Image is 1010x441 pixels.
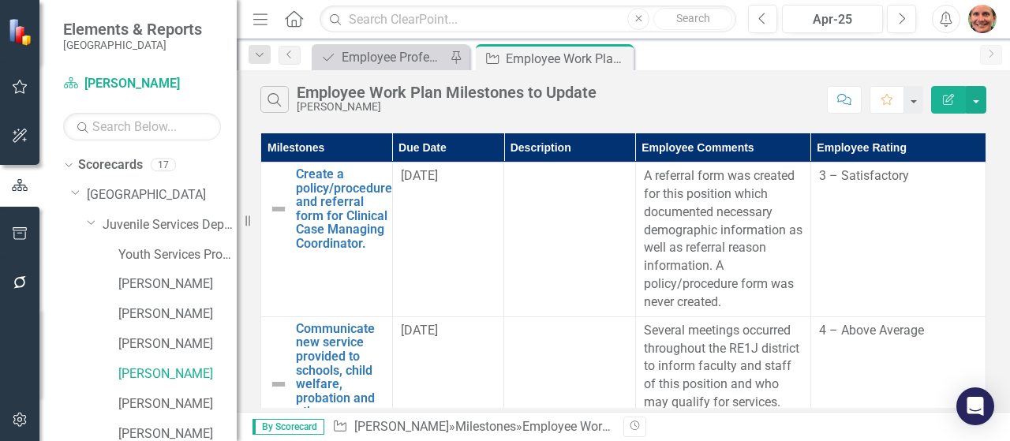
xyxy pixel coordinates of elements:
[316,47,446,67] a: Employee Professional Development to Update
[787,10,877,29] div: Apr-25
[63,113,221,140] input: Search Below...
[455,419,516,434] a: Milestones
[522,419,757,434] div: Employee Work Plan Milestones to Update
[506,49,630,69] div: Employee Work Plan Milestones to Update
[635,163,810,317] td: Double-Click to Edit
[103,216,237,234] a: Juvenile Services Department
[401,323,438,338] span: [DATE]
[332,418,612,436] div: » »
[504,163,636,317] td: Double-Click to Edit
[261,163,393,317] td: Double-Click to Edit Right Click for Context Menu
[118,246,237,264] a: Youth Services Program
[296,167,392,251] a: Create a policy/procedure and referral form for Clinical Case Managing Coordinator.
[956,387,994,425] div: Open Intercom Messenger
[63,20,202,39] span: Elements & Reports
[644,167,802,312] p: A referral form was created for this position which documented necessary demographic information ...
[269,200,288,219] img: Not Defined
[118,335,237,353] a: [PERSON_NAME]
[87,186,237,204] a: [GEOGRAPHIC_DATA]
[63,75,221,93] a: [PERSON_NAME]
[151,159,176,172] div: 17
[63,39,202,51] small: [GEOGRAPHIC_DATA]
[118,275,237,293] a: [PERSON_NAME]
[297,84,597,101] div: Employee Work Plan Milestones to Update
[118,365,237,383] a: [PERSON_NAME]
[782,5,883,33] button: Apr-25
[401,168,438,183] span: [DATE]
[819,168,909,183] span: 3 – Satisfactory
[8,18,36,46] img: ClearPoint Strategy
[819,323,924,338] span: 4 – Above Average
[269,375,288,394] img: Not Defined
[354,419,449,434] a: [PERSON_NAME]
[968,5,997,33] img: Kari Commerford
[78,156,143,174] a: Scorecards
[342,47,446,67] div: Employee Professional Development to Update
[320,6,736,33] input: Search ClearPoint...
[118,395,237,413] a: [PERSON_NAME]
[252,419,324,435] span: By Scorecard
[297,101,597,113] div: [PERSON_NAME]
[392,163,504,317] td: Double-Click to Edit
[118,305,237,323] a: [PERSON_NAME]
[810,163,986,317] td: Double-Click to Edit
[653,8,732,30] button: Search
[676,12,710,24] span: Search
